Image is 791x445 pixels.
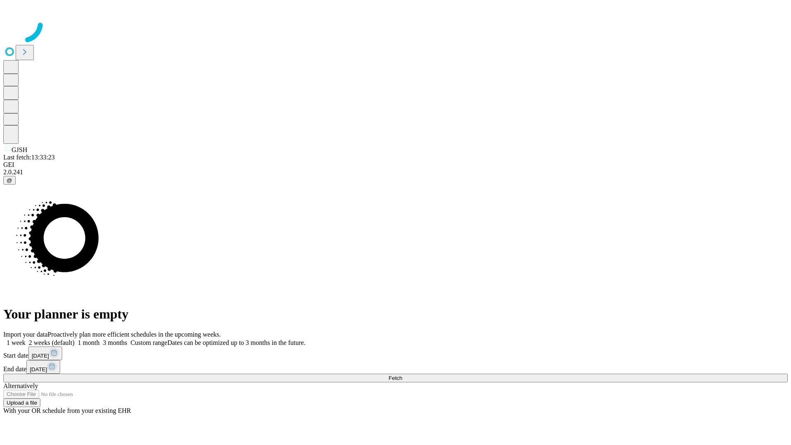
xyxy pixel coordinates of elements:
[3,154,55,161] span: Last fetch: 13:33:23
[3,407,131,414] span: With your OR schedule from your existing EHR
[48,331,221,338] span: Proactively plan more efficient schedules in the upcoming weeks.
[29,339,75,346] span: 2 weeks (default)
[3,347,788,360] div: Start date
[3,169,788,176] div: 2.0.241
[32,353,49,359] span: [DATE]
[30,366,47,372] span: [DATE]
[3,161,788,169] div: GEI
[131,339,167,346] span: Custom range
[7,339,26,346] span: 1 week
[3,398,40,407] button: Upload a file
[103,339,127,346] span: 3 months
[78,339,100,346] span: 1 month
[26,360,60,374] button: [DATE]
[7,177,12,183] span: @
[3,374,788,382] button: Fetch
[3,307,788,322] h1: Your planner is empty
[12,146,27,153] span: GJSH
[388,375,402,381] span: Fetch
[3,360,788,374] div: End date
[3,331,48,338] span: Import your data
[28,347,62,360] button: [DATE]
[167,339,305,346] span: Dates can be optimized up to 3 months in the future.
[3,176,16,185] button: @
[3,382,38,389] span: Alternatively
